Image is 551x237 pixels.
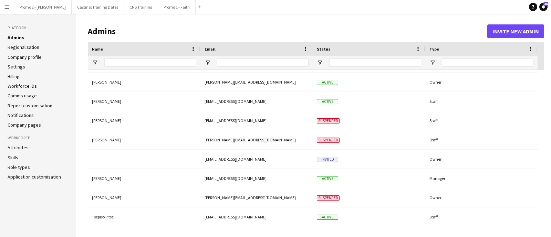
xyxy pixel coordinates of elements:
[200,130,313,149] div: [PERSON_NAME][EMAIL_ADDRESS][DOMAIN_NAME]
[8,174,61,180] a: Application customisation
[317,46,330,52] span: Status
[14,0,72,14] button: Promo 2 - [PERSON_NAME]
[425,169,538,188] div: Manager
[8,73,20,79] a: Billing
[8,154,18,161] a: Skills
[88,73,200,91] div: [PERSON_NAME]
[317,138,340,143] span: Suspended
[317,195,340,201] span: Suspended
[200,188,313,207] div: [PERSON_NAME][EMAIL_ADDRESS][DOMAIN_NAME]
[88,169,200,188] div: [PERSON_NAME]
[200,207,313,226] div: [EMAIL_ADDRESS][DOMAIN_NAME]
[200,111,313,130] div: [EMAIL_ADDRESS][DOMAIN_NAME]
[317,157,338,162] span: Invited
[8,64,25,70] a: Settings
[317,118,340,123] span: Suspended
[88,130,200,149] div: [PERSON_NAME]
[8,122,41,128] a: Company pages
[425,92,538,111] div: Staff
[217,58,309,67] input: Email Filter Input
[8,83,37,89] a: Workforce IDs
[200,150,313,169] div: [EMAIL_ADDRESS][DOMAIN_NAME]
[124,0,158,14] button: CNS Training
[425,150,538,169] div: Owner
[88,111,200,130] div: [PERSON_NAME]
[539,3,548,11] a: 46
[205,60,211,66] button: Open Filter Menu
[200,92,313,111] div: [EMAIL_ADDRESS][DOMAIN_NAME]
[104,58,196,67] input: Name Filter Input
[8,144,29,151] a: Attributes
[429,46,439,52] span: Type
[329,58,421,67] input: Status Filter Input
[425,73,538,91] div: Owner
[92,60,98,66] button: Open Filter Menu
[8,164,30,170] a: Role types
[88,207,200,226] div: Tsepiso Pitse
[8,135,68,141] h3: Workforce
[425,111,538,130] div: Staff
[8,54,42,60] a: Company profile
[88,92,200,111] div: [PERSON_NAME]
[205,46,216,52] span: Email
[8,93,37,99] a: Comms usage
[88,188,200,207] div: [PERSON_NAME]
[317,80,338,85] span: Active
[317,176,338,181] span: Active
[72,0,124,14] button: Casting/Training Dates
[429,60,436,66] button: Open Filter Menu
[442,58,533,67] input: Type Filter Input
[317,99,338,104] span: Active
[8,112,34,118] a: Notifications
[425,130,538,149] div: Staff
[543,2,548,6] span: 46
[425,188,538,207] div: Owner
[200,169,313,188] div: [EMAIL_ADDRESS][DOMAIN_NAME]
[8,44,39,50] a: Regionalisation
[425,207,538,226] div: Staff
[317,215,338,220] span: Active
[200,73,313,91] div: [PERSON_NAME][EMAIL_ADDRESS][DOMAIN_NAME]
[92,46,103,52] span: Name
[88,26,487,36] h1: Admins
[487,24,544,38] button: Invite new admin
[8,103,52,109] a: Report customisation
[158,0,196,14] button: Promo 1 - Faith
[8,25,68,31] h3: Platform
[8,34,24,41] a: Admins
[317,60,323,66] button: Open Filter Menu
